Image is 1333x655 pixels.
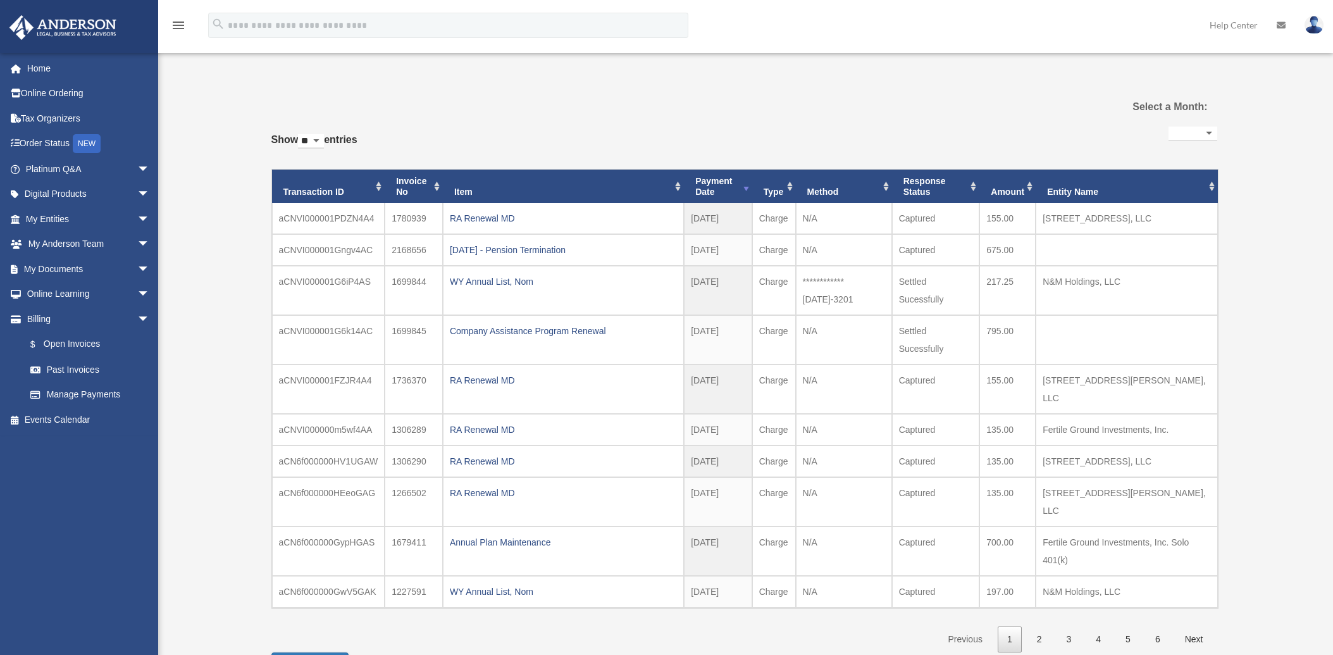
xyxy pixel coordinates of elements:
div: WY Annual List, Nom [450,273,677,290]
td: 1266502 [385,477,443,527]
td: Settled Sucessfully [892,266,980,315]
td: N/A [796,576,892,608]
td: [DATE] [684,446,752,477]
span: arrow_drop_down [137,256,163,282]
td: Charge [752,315,796,365]
td: 1699844 [385,266,443,315]
label: Select a Month: [1069,98,1207,116]
td: Charge [752,446,796,477]
div: [DATE] - Pension Termination [450,241,677,259]
a: 1 [998,627,1022,652]
a: 4 [1086,627,1110,652]
div: WY Annual List, Nom [450,583,677,601]
a: Home [9,56,169,81]
div: RA Renewal MD [450,452,677,470]
div: RA Renewal MD [450,371,677,389]
th: Invoice No: activate to sort column ascending [385,170,443,204]
td: [DATE] [684,477,752,527]
td: 1780939 [385,203,443,234]
label: Show entries [271,131,357,161]
td: Charge [752,576,796,608]
td: N&M Holdings, LLC [1036,266,1217,315]
span: arrow_drop_down [137,306,163,332]
a: 5 [1116,627,1140,652]
th: Amount: activate to sort column ascending [979,170,1036,204]
div: RA Renewal MD [450,209,677,227]
td: Captured [892,576,980,608]
a: 2 [1027,627,1051,652]
td: 675.00 [979,234,1036,266]
td: [DATE] [684,315,752,365]
i: search [211,17,225,31]
td: Captured [892,477,980,527]
img: User Pic [1305,16,1324,34]
td: [DATE] [684,414,752,446]
a: 6 [1146,627,1170,652]
td: 700.00 [979,527,1036,576]
td: Captured [892,446,980,477]
td: N/A [796,203,892,234]
td: aCN6f000000HEeoGAG [272,477,385,527]
td: 135.00 [979,414,1036,446]
td: aCNVI000001G6iP4AS [272,266,385,315]
td: [DATE] [684,576,752,608]
td: [DATE] [684,234,752,266]
a: $Open Invoices [18,332,169,358]
td: aCNVI000001G6k14AC [272,315,385,365]
td: aCNVI000000m5wf4AA [272,414,385,446]
th: Type: activate to sort column ascending [752,170,796,204]
th: Payment Date: activate to sort column ascending [684,170,752,204]
td: 197.00 [979,576,1036,608]
td: 2168656 [385,234,443,266]
th: Response Status: activate to sort column ascending [892,170,980,204]
td: aCNVI000001FZJR4A4 [272,365,385,414]
td: N/A [796,527,892,576]
td: N/A [796,365,892,414]
span: arrow_drop_down [137,156,163,182]
td: Settled Sucessfully [892,315,980,365]
td: Captured [892,527,980,576]
td: N/A [796,234,892,266]
a: Events Calendar [9,407,169,432]
td: aCNVI000001PDZN4A4 [272,203,385,234]
td: aCN6f000000HV1UGAW [272,446,385,477]
td: 217.25 [979,266,1036,315]
div: RA Renewal MD [450,421,677,439]
td: [DATE] [684,365,752,414]
a: Tax Organizers [9,106,169,131]
td: 1227591 [385,576,443,608]
span: arrow_drop_down [137,232,163,258]
a: Previous [938,627,991,652]
i: menu [171,18,186,33]
span: arrow_drop_down [137,206,163,232]
td: 135.00 [979,477,1036,527]
span: arrow_drop_down [137,282,163,308]
td: [DATE] [684,203,752,234]
td: Charge [752,527,796,576]
td: Charge [752,203,796,234]
td: [STREET_ADDRESS][PERSON_NAME], LLC [1036,365,1217,414]
td: N/A [796,315,892,365]
td: 1699845 [385,315,443,365]
td: N/A [796,446,892,477]
a: Manage Payments [18,382,169,408]
a: Online Learningarrow_drop_down [9,282,169,307]
a: My Documentsarrow_drop_down [9,256,169,282]
td: Charge [752,365,796,414]
td: [DATE] [684,266,752,315]
a: Platinum Q&Aarrow_drop_down [9,156,169,182]
a: My Anderson Teamarrow_drop_down [9,232,169,257]
td: Captured [892,365,980,414]
td: 135.00 [979,446,1036,477]
td: aCN6f000000GypHGAS [272,527,385,576]
th: Item: activate to sort column ascending [443,170,684,204]
a: menu [171,22,186,33]
td: [STREET_ADDRESS], LLC [1036,203,1217,234]
select: Showentries [298,134,324,149]
td: 155.00 [979,365,1036,414]
div: Annual Plan Maintenance [450,533,677,551]
td: N/A [796,477,892,527]
span: $ [37,337,44,352]
span: arrow_drop_down [137,182,163,208]
a: Next [1175,627,1213,652]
